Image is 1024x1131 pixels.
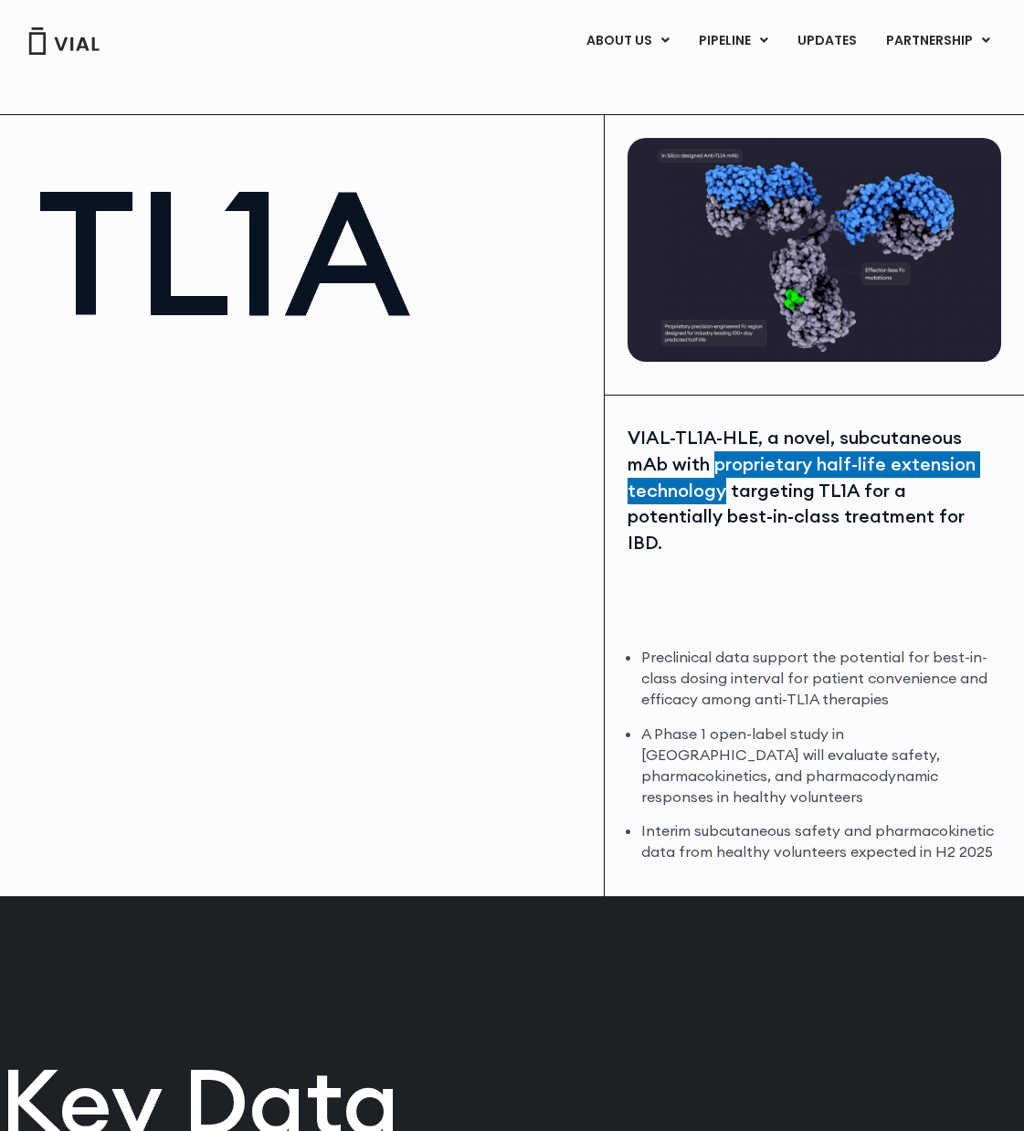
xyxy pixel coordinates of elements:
li: Interim subcutaneous safety and pharmacokinetic data from healthy volunteers expected in H2 2025 [641,820,1001,862]
a: ABOUT USMenu Toggle [572,26,683,57]
a: PARTNERSHIPMenu Toggle [871,26,1005,57]
img: TL1A antibody diagram. [628,138,1001,363]
li: A Phase 1 open-label study in [GEOGRAPHIC_DATA] will evaluate safety, pharmacokinetics, and pharm... [641,724,1001,808]
h1: TL1A [37,165,586,339]
a: PIPELINEMenu Toggle [684,26,782,57]
a: UPDATES [783,26,871,57]
img: Vial Logo [27,27,100,55]
div: VIAL-TL1A-HLE, a novel, subcutaneous mAb with proprietary half-life extension technology targetin... [628,425,1001,555]
li: Preclinical data support the potential for best-in-class dosing interval for patient convenience ... [641,647,1001,710]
